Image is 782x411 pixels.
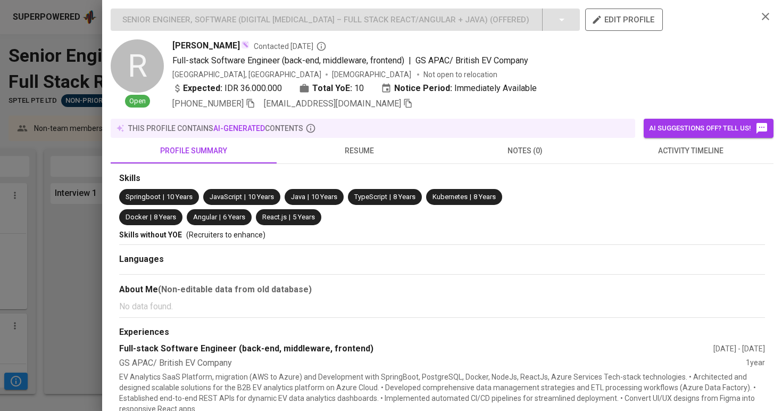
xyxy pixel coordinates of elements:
div: Languages [119,253,765,266]
b: Total YoE: [312,82,352,95]
img: magic_wand.svg [241,40,249,49]
span: | [163,192,164,202]
span: | [307,192,309,202]
span: 8 Years [393,193,415,201]
b: Expected: [183,82,222,95]
span: profile summary [117,144,270,158]
span: Docker [126,213,148,221]
div: [DATE] - [DATE] [713,343,765,354]
span: (Recruiters to enhance) [186,231,265,239]
span: Angular [193,213,217,221]
div: Skills [119,172,765,185]
span: | [289,212,290,223]
div: IDR 36.000.000 [172,82,282,95]
span: 5 Years [293,213,315,221]
span: GS APAC/ British EV Company [415,55,528,65]
span: [DEMOGRAPHIC_DATA] [332,69,413,80]
span: notes (0) [448,144,602,158]
a: edit profile [585,15,663,23]
div: Immediately Available [381,82,537,95]
button: AI suggestions off? Tell us! [644,119,773,138]
span: Full-stack Software Engineer (back-end, middleware, frontend) [172,55,404,65]
div: R [111,39,164,93]
span: 6 Years [223,213,245,221]
span: JavaScript [210,193,242,201]
span: 8 Years [154,213,176,221]
span: Java [291,193,305,201]
span: Skills without YOE [119,231,182,239]
span: | [244,192,246,202]
span: 10 Years [248,193,274,201]
svg: By Batam recruiter [316,41,327,52]
span: | [150,212,152,223]
p: Not open to relocation [423,69,497,80]
span: AI-generated [213,124,265,133]
b: (Non-editable data from old database) [158,284,312,294]
span: [EMAIL_ADDRESS][DOMAIN_NAME] [264,98,401,109]
span: AI suggestions off? Tell us! [649,122,768,135]
span: 8 Years [473,193,496,201]
span: Kubernetes [432,193,468,201]
span: 10 Years [167,193,193,201]
div: GS APAC/ British EV Company [119,357,746,369]
div: Experiences [119,326,765,339]
div: Full-stack Software Engineer (back-end, middleware, frontend) [119,343,713,355]
span: | [219,212,221,223]
span: [PERSON_NAME] [172,39,240,52]
span: | [409,54,411,67]
div: About Me [119,283,765,296]
span: resume [283,144,436,158]
span: | [470,192,471,202]
span: Contacted [DATE] [254,41,327,52]
span: 10 [354,82,364,95]
p: No data found. [119,300,765,313]
span: Open [125,96,150,106]
button: edit profile [585,9,663,31]
b: Notice Period: [394,82,452,95]
span: React.js [262,213,287,221]
span: Springboot [126,193,161,201]
span: activity timeline [614,144,768,158]
span: edit profile [594,13,654,27]
span: TypeScript [354,193,387,201]
div: [GEOGRAPHIC_DATA], [GEOGRAPHIC_DATA] [172,69,321,80]
span: | [389,192,391,202]
div: 1 year [746,357,765,369]
p: this profile contains contents [128,123,303,134]
span: [PHONE_NUMBER] [172,98,244,109]
span: 10 Years [311,193,337,201]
